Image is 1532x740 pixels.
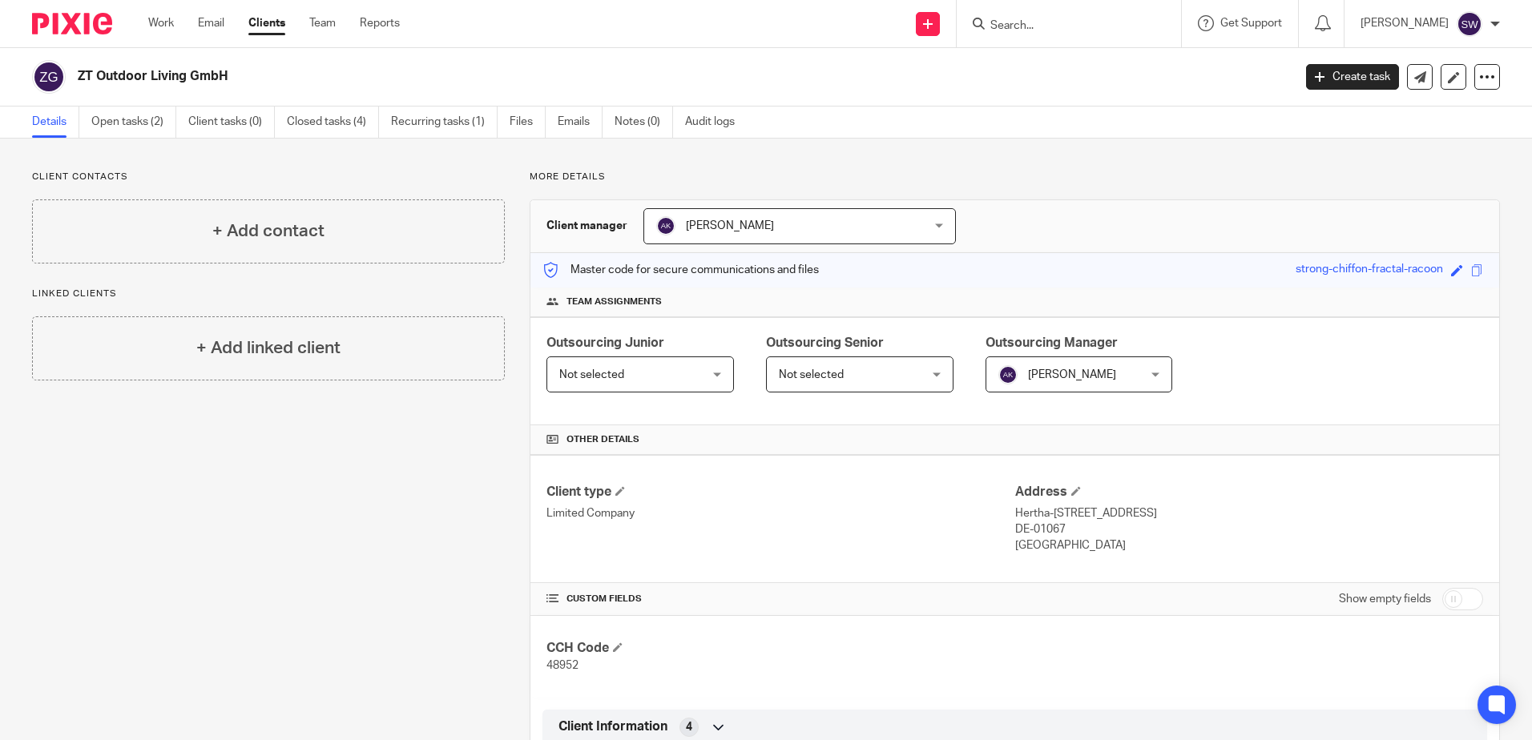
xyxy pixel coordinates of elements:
p: Client contacts [32,171,505,183]
a: Notes (0) [615,107,673,138]
img: svg%3E [1457,11,1482,37]
a: Details [32,107,79,138]
span: Outsourcing Senior [766,336,884,349]
div: strong-chiffon-fractal-racoon [1296,261,1443,280]
a: Reports [360,15,400,31]
a: Closed tasks (4) [287,107,379,138]
h4: CUSTOM FIELDS [546,593,1014,605]
h4: Address [1015,484,1483,501]
a: Open tasks (2) [91,107,176,138]
p: DE-01067 [1015,521,1483,537]
a: Work [148,15,174,31]
p: Limited Company [546,505,1014,521]
a: Team [309,15,336,31]
span: Outsourcing Manager [986,336,1118,349]
a: Create task [1306,64,1399,90]
img: svg%3E [32,60,66,94]
h4: CCH Code [546,640,1014,657]
a: Emails [558,107,603,138]
span: Client Information [558,718,667,735]
a: Email [198,15,224,31]
a: Files [510,107,546,138]
a: Clients [248,15,285,31]
img: svg%3E [656,216,675,235]
span: Not selected [779,369,844,380]
p: Master code for secure communications and files [542,262,819,278]
img: svg%3E [998,365,1018,384]
span: 48952 [546,660,579,671]
h4: + Add linked client [196,336,341,360]
span: Other details [566,433,639,446]
span: 4 [686,719,692,735]
p: [GEOGRAPHIC_DATA] [1015,537,1483,553]
p: [PERSON_NAME] [1361,15,1449,31]
p: Hertha-[STREET_ADDRESS] [1015,505,1483,521]
label: Show empty fields [1339,591,1431,607]
span: [PERSON_NAME] [1028,369,1116,380]
img: Pixie [32,13,112,34]
h2: ZT Outdoor Living GmbH [78,68,1041,85]
a: Client tasks (0) [188,107,275,138]
a: Recurring tasks (1) [391,107,498,138]
span: [PERSON_NAME] [686,220,774,231]
h3: Client manager [546,218,627,234]
p: Linked clients [32,288,505,300]
h4: + Add contact [212,219,325,243]
input: Search [989,19,1133,34]
h4: Client type [546,484,1014,501]
span: Not selected [559,369,624,380]
p: More details [530,171,1500,183]
span: Get Support [1220,18,1282,29]
span: Team assignments [566,296,662,308]
span: Outsourcing Junior [546,336,664,349]
a: Audit logs [685,107,747,138]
